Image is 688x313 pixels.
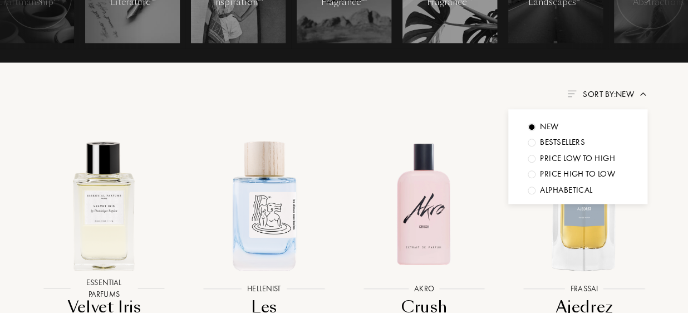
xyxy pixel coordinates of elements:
div: New [540,120,558,133]
span: Sort by: New [583,89,634,100]
div: Price high to low [540,168,615,180]
img: Ajedrez Frassai [512,133,656,277]
div: Alphabetical [540,184,592,197]
div: Bestsellers [540,136,585,149]
img: arrow.png [638,90,647,99]
img: Les Dieux aux Bains Hellenist [192,133,336,277]
img: Velvet Iris Essential Parfums [32,133,176,277]
img: filter_by.png [567,90,576,97]
img: Crush Akro [352,133,496,277]
div: Price low to high [540,152,615,165]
